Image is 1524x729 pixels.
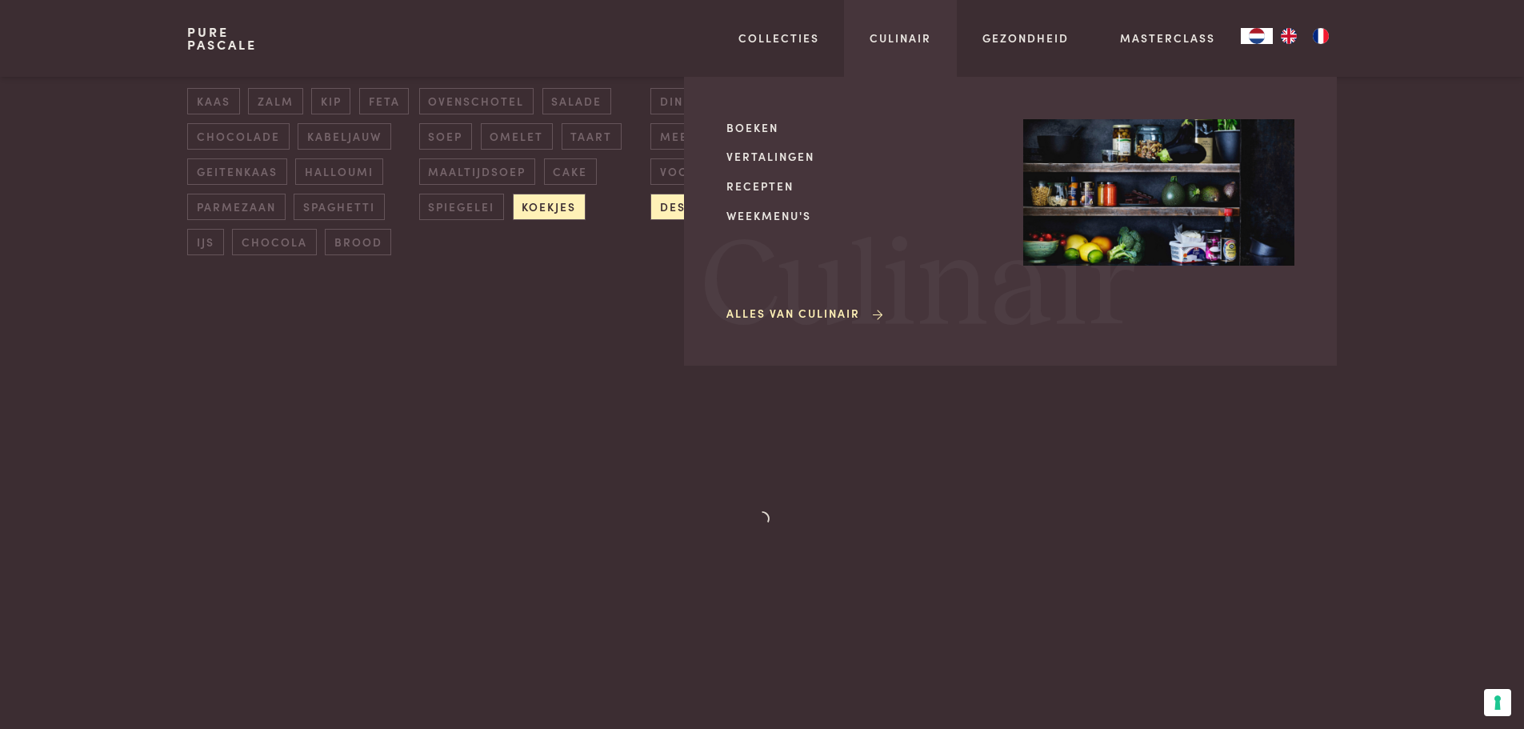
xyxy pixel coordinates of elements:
img: Culinair [1023,119,1294,266]
span: cake [544,158,597,185]
a: Collecties [738,30,819,46]
span: salade [542,88,611,114]
span: spiegelei [419,194,504,220]
a: EN [1273,28,1305,44]
span: voorgerecht [650,158,768,185]
div: Language [1241,28,1273,44]
span: parmezaan [187,194,285,220]
span: zalm [248,88,302,114]
span: soep [419,123,472,150]
span: feta [359,88,409,114]
span: kip [311,88,350,114]
a: FR [1305,28,1337,44]
span: geitenkaas [187,158,286,185]
span: taart [562,123,622,150]
a: Boeken [726,119,998,136]
a: Recepten [726,178,998,194]
span: ovenschotel [419,88,534,114]
a: PurePascale [187,26,257,51]
span: koekjes [513,194,586,220]
span: omelet [481,123,553,150]
aside: Language selected: Nederlands [1241,28,1337,44]
span: brood [325,229,391,255]
a: Alles van Culinair [726,305,886,322]
span: maaltijdsoep [419,158,535,185]
span: spaghetti [294,194,384,220]
span: kaas [187,88,239,114]
a: Vertalingen [726,148,998,165]
a: Masterclass [1120,30,1215,46]
a: NL [1241,28,1273,44]
a: Weekmenu's [726,207,998,224]
button: Uw voorkeuren voor toestemming voor trackingtechnologieën [1484,689,1511,716]
a: Gezondheid [982,30,1069,46]
span: Culinair [701,226,1136,349]
span: halloumi [295,158,382,185]
span: chocola [232,229,316,255]
span: diner [650,88,709,114]
span: meeneemlunch [650,123,778,150]
ul: Language list [1273,28,1337,44]
span: ijs [187,229,223,255]
span: dessert [650,194,727,220]
a: Culinair [870,30,931,46]
span: kabeljauw [298,123,390,150]
span: chocolade [187,123,289,150]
